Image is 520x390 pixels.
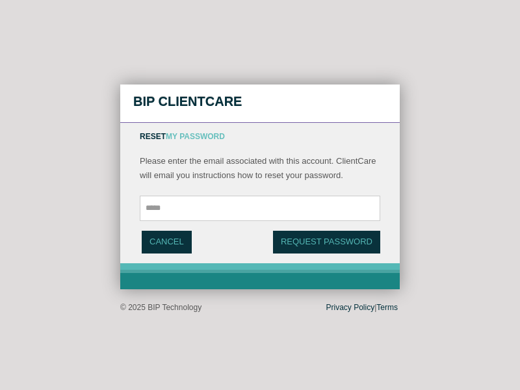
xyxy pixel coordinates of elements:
a: Privacy Policy [326,303,375,312]
a: Cancel [142,231,192,253]
h3: BIP ClientCare [133,90,387,116]
a: Terms [376,303,398,312]
div: © 2025 BIP Technology [120,302,400,313]
p: Please enter the email associated with this account. ClientCare will email you instructions how t... [140,154,380,183]
h4: Reset [140,133,380,141]
button: Request Password [273,231,380,253]
div: | [326,302,398,313]
span: My password [166,132,225,141]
